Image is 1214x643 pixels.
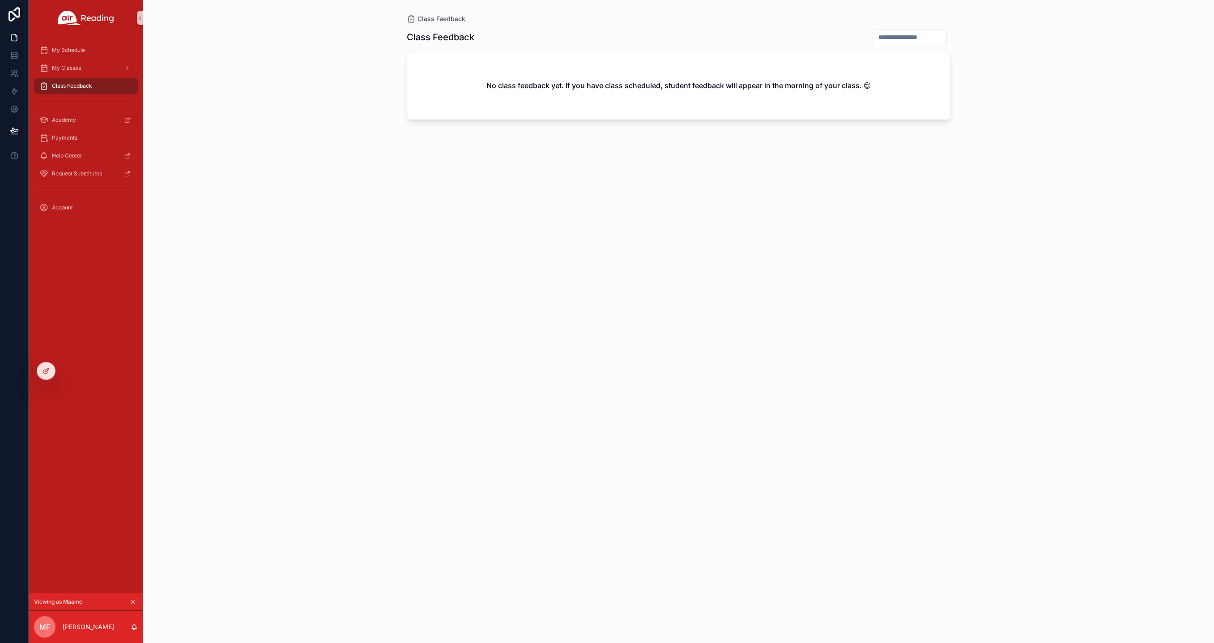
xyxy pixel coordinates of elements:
span: Class Feedback [52,82,92,89]
h1: Class Feedback [407,31,474,43]
a: Class Feedback [407,14,465,23]
h2: No class feedback yet. If you have class scheduled, student feedback will appear in the morning o... [486,80,871,91]
span: Request Substitutes [52,170,102,177]
span: Account [52,204,73,211]
span: Academy [52,116,76,123]
span: Help Center [52,152,82,159]
a: Class Feedback [34,78,138,94]
a: Request Substitutes [34,166,138,182]
a: Help Center [34,148,138,164]
span: Payments [52,134,77,141]
span: My Classes [52,64,81,72]
a: Account [34,200,138,216]
a: Payments [34,130,138,146]
span: My Schedule [52,47,85,54]
a: My Classes [34,60,138,76]
span: Viewing as Maame [34,598,82,605]
span: MF [39,622,50,632]
img: App logo [58,11,114,25]
a: Academy [34,112,138,128]
a: My Schedule [34,42,138,58]
p: [PERSON_NAME] [63,622,114,631]
div: scrollable content [29,36,143,227]
span: Class Feedback [417,14,465,23]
